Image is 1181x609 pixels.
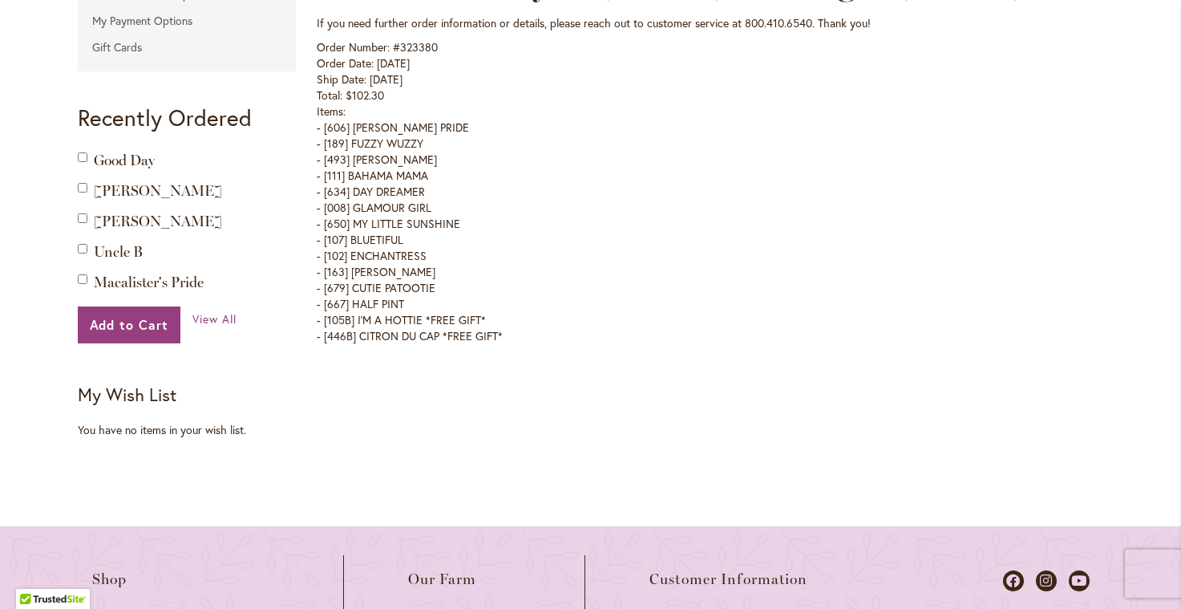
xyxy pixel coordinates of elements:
[78,383,176,406] strong: My Wish List
[94,213,222,230] a: [PERSON_NAME]
[1003,570,1024,591] a: Dahlias on Facebook
[1036,570,1057,591] a: Dahlias on Instagram
[92,571,127,587] span: Shop
[94,182,222,200] a: [PERSON_NAME]
[78,35,297,59] a: Gift Cards
[78,9,297,33] a: My Payment Options
[317,15,1104,31] p: If you need further order information or details, please reach out to customer service at 800.410...
[12,552,57,597] iframe: Launch Accessibility Center
[1069,570,1090,591] a: Dahlias on Youtube
[90,316,169,333] span: Add to Cart
[78,307,181,343] button: Add to Cart
[408,571,477,587] span: Our Farm
[192,311,237,327] span: View All
[94,152,155,169] a: Good Day
[94,274,204,291] a: Macalister's Pride
[192,311,237,327] a: View All
[649,571,808,587] span: Customer Information
[78,103,252,132] strong: Recently Ordered
[78,422,306,438] div: You have no items in your wish list.
[317,39,1104,344] div: Order Number: #323380 Order Date: [DATE] Ship Date: [DATE] Total: $102.30 Items: - [606] [PERSON_...
[94,243,143,261] a: Uncle B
